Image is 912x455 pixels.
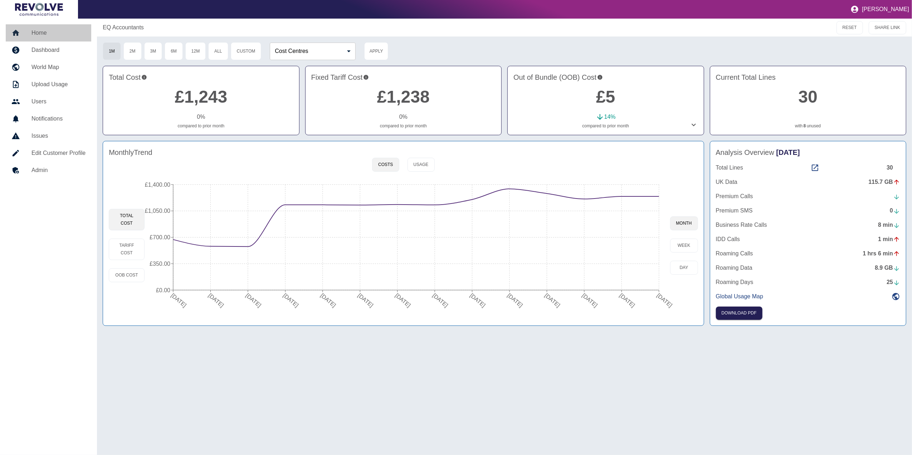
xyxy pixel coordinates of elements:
a: Notifications [6,110,91,127]
a: Premium SMS0 [716,206,900,215]
p: Roaming Data [716,264,752,272]
a: Total Lines30 [716,163,900,172]
h5: Issues [31,132,86,140]
a: IDD Calls1 min [716,235,900,244]
h5: Notifications [31,114,86,123]
tspan: [DATE] [581,292,599,308]
tspan: [DATE] [506,292,524,308]
button: 12M [185,42,206,60]
button: day [670,261,698,275]
p: Premium SMS [716,206,753,215]
div: 115.7 GB [869,178,900,186]
h5: Dashboard [31,46,86,54]
a: Roaming Days25 [716,278,900,287]
tspan: [DATE] [656,292,674,308]
h5: Users [31,97,86,106]
a: £5 [596,87,615,106]
svg: This is the total charges incurred over 1 months [141,72,147,83]
a: Admin [6,162,91,179]
button: Apply [364,42,388,60]
tspan: £350.00 [150,261,170,267]
h5: World Map [31,63,86,72]
tspan: [DATE] [543,292,561,308]
a: £1,238 [377,87,430,106]
svg: This is your recurring contracted cost [363,72,369,83]
button: Tariff Cost [109,239,145,260]
p: 14 % [604,113,616,121]
button: 2M [123,42,142,60]
div: 0 [890,206,900,215]
tspan: [DATE] [357,292,375,308]
a: Issues [6,127,91,145]
p: Total Lines [716,163,743,172]
p: Business Rate Calls [716,221,767,229]
button: RESET [837,21,863,34]
span: [DATE] [776,148,800,156]
tspan: [DATE] [431,292,449,308]
p: [PERSON_NAME] [862,6,909,13]
p: Roaming Days [716,278,754,287]
h5: Admin [31,166,86,175]
p: Roaming Calls [716,249,753,258]
a: 8 [804,123,806,129]
h5: Upload Usage [31,80,86,89]
tspan: £1,400.00 [145,182,170,188]
a: Dashboard [6,41,91,59]
p: IDD Calls [716,235,740,244]
button: Usage [408,158,435,172]
h5: Edit Customer Profile [31,149,86,157]
button: OOB Cost [109,268,145,282]
tspan: [DATE] [618,292,636,308]
button: week [670,239,698,253]
p: compared to prior month [109,123,293,129]
p: Premium Calls [716,192,753,201]
h4: Total Cost [109,72,293,83]
h5: Home [31,29,86,37]
button: Custom [231,42,262,60]
h4: Fixed Tariff Cost [311,72,496,83]
div: 1 min [878,235,900,244]
img: Logo [15,3,63,16]
a: World Map [6,59,91,76]
a: 30 [799,87,818,106]
a: Upload Usage [6,76,91,93]
tspan: [DATE] [282,292,300,308]
div: 8 min [878,221,900,229]
a: £1,243 [175,87,227,106]
p: with unused [716,123,900,129]
div: 8.9 GB [875,264,900,272]
tspan: [DATE] [207,292,225,308]
tspan: [DATE] [245,292,263,308]
button: 1M [103,42,121,60]
button: 6M [165,42,183,60]
button: 3M [144,42,162,60]
button: Click here to download the most recent invoice. If the current month’s invoice is unavailable, th... [716,307,762,320]
a: UK Data115.7 GB [716,178,900,186]
a: Premium Calls [716,192,900,201]
button: All [208,42,228,60]
tspan: £0.00 [156,287,170,293]
a: Users [6,93,91,110]
a: Business Rate Calls8 min [716,221,900,229]
div: 25 [887,278,900,287]
div: 1 hrs 6 min [863,249,900,258]
button: SHARE LINK [869,21,906,34]
a: Home [6,24,91,41]
a: Global Usage Map [716,292,900,301]
tspan: [DATE] [394,292,412,308]
a: Roaming Calls1 hrs 6 min [716,249,900,258]
svg: Costs outside of your fixed tariff [597,72,603,83]
h4: Monthly Trend [109,147,152,158]
button: Total Cost [109,209,145,230]
tspan: [DATE] [170,292,188,308]
tspan: £700.00 [150,234,170,240]
tspan: £1,050.00 [145,208,170,214]
h4: Analysis Overview [716,147,900,158]
button: [PERSON_NAME] [848,2,912,16]
a: Roaming Data8.9 GB [716,264,900,272]
a: Edit Customer Profile [6,145,91,162]
p: 0 % [197,113,205,121]
button: month [670,216,698,230]
p: 0 % [399,113,408,121]
div: 30 [887,163,900,172]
